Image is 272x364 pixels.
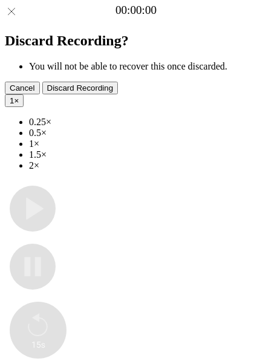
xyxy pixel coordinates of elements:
button: Cancel [5,82,40,94]
li: 0.5× [29,128,267,138]
button: 1× [5,94,24,107]
span: 1 [10,96,14,105]
li: 0.25× [29,117,267,128]
li: You will not be able to recover this once discarded. [29,61,267,72]
li: 1.5× [29,149,267,160]
li: 2× [29,160,267,171]
a: 00:00:00 [115,4,157,17]
button: Discard Recording [42,82,118,94]
h2: Discard Recording? [5,33,267,49]
li: 1× [29,138,267,149]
